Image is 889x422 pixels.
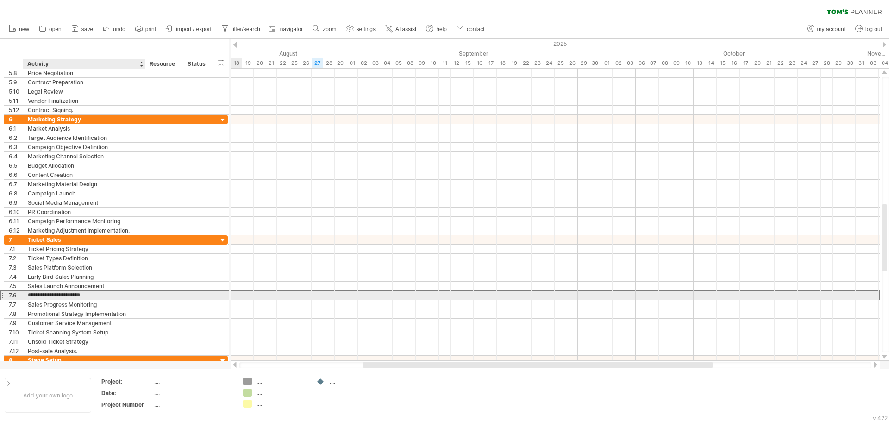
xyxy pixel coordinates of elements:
div: Legal Review [28,87,140,96]
a: save [69,23,96,35]
a: filter/search [219,23,263,35]
div: Activity [27,59,140,69]
div: Tuesday, 9 September 2025 [416,58,427,68]
div: Friday, 31 October 2025 [856,58,867,68]
div: Thursday, 28 August 2025 [323,58,335,68]
a: print [133,23,159,35]
div: 5.10 [9,87,23,96]
div: 7 [9,235,23,244]
div: Project: [101,378,152,385]
div: Wednesday, 24 September 2025 [543,58,555,68]
div: Wednesday, 8 October 2025 [659,58,670,68]
span: undo [113,26,125,32]
div: Tuesday, 2 September 2025 [358,58,369,68]
span: help [436,26,447,32]
div: Market Analysis [28,124,140,133]
div: Content Creation [28,170,140,179]
div: Ticket Scanning System Setup [28,328,140,337]
div: Wednesday, 1 October 2025 [601,58,613,68]
div: 5.12 [9,106,23,114]
div: 7.8 [9,309,23,318]
div: Sales Progress Monitoring [28,300,140,309]
a: zoom [310,23,339,35]
div: 7.5 [9,282,23,290]
div: Friday, 24 October 2025 [798,58,809,68]
div: Wednesday, 20 August 2025 [254,58,265,68]
div: Ticket Types Definition [28,254,140,263]
div: Post-sale Analysis. [28,346,140,355]
div: Friday, 10 October 2025 [682,58,694,68]
a: import / export [163,23,214,35]
div: Tuesday, 28 October 2025 [821,58,833,68]
a: help [424,23,450,35]
div: 6.5 [9,161,23,170]
div: Friday, 12 September 2025 [451,58,462,68]
div: Marketing Strategy [28,115,140,124]
span: AI assist [395,26,416,32]
div: Wednesday, 15 October 2025 [717,58,728,68]
div: Date: [101,389,152,397]
span: open [49,26,62,32]
div: Monday, 15 September 2025 [462,58,474,68]
div: Promotional Strategy Implementation [28,309,140,318]
div: Tuesday, 19 August 2025 [242,58,254,68]
div: October 2025 [601,49,867,58]
div: Thursday, 23 October 2025 [786,58,798,68]
div: Thursday, 2 October 2025 [613,58,624,68]
div: September 2025 [346,49,601,58]
div: Price Negotiation [28,69,140,77]
span: new [19,26,29,32]
a: AI assist [383,23,419,35]
div: .... [257,378,307,385]
div: 7.10 [9,328,23,337]
div: Project Number [101,401,152,409]
div: 6 [9,115,23,124]
div: 7.11 [9,337,23,346]
span: import / export [176,26,212,32]
div: Thursday, 21 August 2025 [265,58,277,68]
div: Monday, 3 November 2025 [867,58,879,68]
div: Ticket Pricing Strategy [28,245,140,253]
div: Monday, 29 September 2025 [578,58,589,68]
div: Thursday, 11 September 2025 [439,58,451,68]
div: Budget Allocation [28,161,140,170]
div: Marketing Material Design [28,180,140,189]
div: 6.2 [9,133,23,142]
div: Monday, 27 October 2025 [809,58,821,68]
div: 7.4 [9,272,23,281]
div: Monday, 18 August 2025 [231,58,242,68]
div: PR Coordination [28,208,140,216]
div: .... [257,389,307,397]
div: Wednesday, 29 October 2025 [833,58,844,68]
div: Campaign Objective Definition [28,143,140,151]
div: 5.11 [9,96,23,105]
div: .... [154,401,232,409]
div: 6.9 [9,198,23,207]
div: Unsold Ticket Strategy [28,337,140,346]
div: Marketing Channel Selection [28,152,140,161]
div: v 422 [873,415,888,422]
a: log out [853,23,885,35]
div: Tuesday, 7 October 2025 [647,58,659,68]
div: .... [330,378,380,385]
div: Friday, 5 September 2025 [393,58,404,68]
div: Monday, 20 October 2025 [751,58,763,68]
div: Friday, 17 October 2025 [740,58,751,68]
div: Thursday, 9 October 2025 [670,58,682,68]
div: Monday, 22 September 2025 [520,58,532,68]
div: Monday, 13 October 2025 [694,58,705,68]
div: Contract Signing. [28,106,140,114]
span: print [145,26,156,32]
div: 6.6 [9,170,23,179]
div: Tuesday, 16 September 2025 [474,58,485,68]
div: Wednesday, 22 October 2025 [775,58,786,68]
div: .... [154,378,232,385]
div: Friday, 3 October 2025 [624,58,636,68]
div: Wednesday, 10 September 2025 [427,58,439,68]
div: Tuesday, 21 October 2025 [763,58,775,68]
div: Sales Platform Selection [28,263,140,272]
div: Thursday, 4 September 2025 [381,58,393,68]
div: Stage Setup [28,356,140,365]
div: 7.3 [9,263,23,272]
div: 7.1 [9,245,23,253]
